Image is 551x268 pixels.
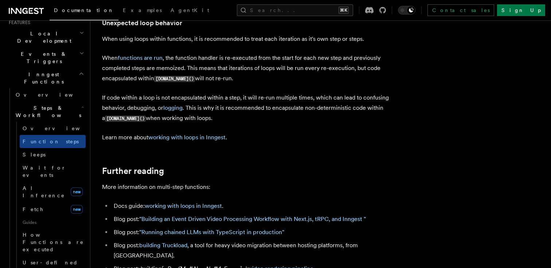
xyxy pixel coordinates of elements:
li: Blog post: [112,214,394,224]
a: working with loops in Inngest [145,202,222,209]
p: If code within a loop is not encapsulated within a step, it will re-run multiple times, which can... [102,93,394,124]
a: "Building an Event Driven Video Processing Workflow with Next.js, tRPC, and Inngest " [139,215,366,222]
kbd: ⌘K [339,7,349,14]
a: Further reading [102,166,164,176]
button: Search...⌘K [237,4,353,16]
a: functions are run [118,54,163,61]
span: Sleeps [23,152,46,158]
span: Overview [16,92,91,98]
button: Toggle dark mode [398,6,415,15]
a: Contact sales [427,4,494,16]
a: Fetchnew [20,202,86,217]
span: Function steps [23,139,79,144]
a: AI Inferencenew [20,182,86,202]
a: Wait for events [20,161,86,182]
a: "Running chained LLMs with TypeScript in production" [139,229,284,236]
span: new [71,187,83,196]
a: Function steps [20,135,86,148]
span: Events & Triggers [6,50,79,65]
li: Blog post: [112,227,394,237]
span: Features [6,20,30,26]
a: logging [163,104,183,111]
a: Overview [13,88,86,101]
p: More information on multi-step functions: [102,182,394,192]
button: Inngest Functions [6,68,86,88]
a: How Functions are executed [20,228,86,256]
span: Documentation [54,7,114,13]
button: Steps & Workflows [13,101,86,122]
a: Unexpected loop behavior [102,18,182,28]
span: Inngest Functions [6,71,79,85]
a: building Truckload [139,242,187,249]
p: Learn more about . [102,132,394,143]
span: new [71,205,83,214]
span: Steps & Workflows [13,104,81,119]
a: Sign Up [497,4,545,16]
a: AgentKit [166,2,214,20]
span: Wait for events [23,165,66,178]
a: Sleeps [20,148,86,161]
code: [DOMAIN_NAME]() [105,116,146,122]
span: Fetch [23,206,44,212]
span: Local Development [6,30,79,44]
span: How Functions are executed [23,232,84,252]
button: Events & Triggers [6,47,86,68]
a: working with loops in Inngest [148,134,226,141]
a: Documentation [50,2,118,20]
span: AgentKit [171,7,209,13]
button: Local Development [6,27,86,47]
li: Docs guide: . [112,201,394,211]
span: Examples [123,7,162,13]
a: Overview [20,122,86,135]
p: When , the function handler is re-executed from the start for each new step and previously comple... [102,53,394,84]
li: Blog post: , a tool for heavy video migration between hosting platforms, from [GEOGRAPHIC_DATA]. [112,240,394,261]
span: Guides [20,217,86,228]
span: Overview [23,125,98,131]
a: Examples [118,2,166,20]
code: [DOMAIN_NAME]() [154,76,195,82]
p: When using loops within functions, it is recommended to treat each iteration as it's own step or ... [102,34,394,44]
span: AI Inference [23,185,65,198]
